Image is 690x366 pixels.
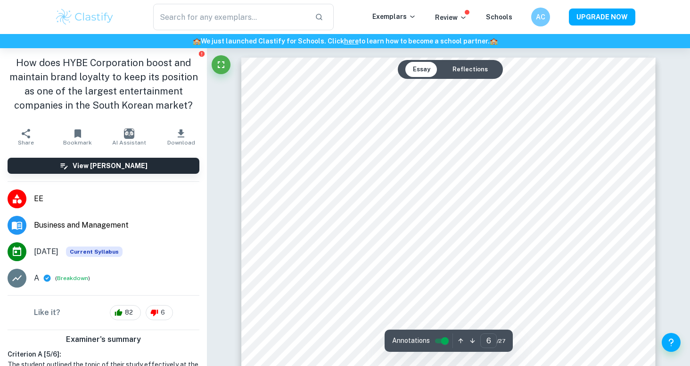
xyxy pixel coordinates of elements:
span: ( ) [55,274,90,283]
h6: View [PERSON_NAME] [73,161,148,171]
button: Bookmark [52,124,104,150]
img: Clastify logo [55,8,115,26]
input: Search for any exemplars... [153,4,307,30]
h6: AC [535,12,546,22]
a: Schools [486,13,512,21]
span: / 27 [497,337,505,345]
button: Report issue [198,50,205,57]
button: Download [155,124,207,150]
h1: How does HYBE Corporation boost and maintain brand loyalty to keep its position as one of the lar... [8,56,199,112]
span: 82 [120,308,138,317]
span: 6 [156,308,170,317]
span: 🏫 [490,37,498,45]
button: Reflections [445,62,495,77]
p: A [34,272,39,284]
div: 82 [110,305,141,320]
p: Exemplars [372,11,416,22]
div: 6 [146,305,173,320]
button: AC [531,8,550,26]
button: Fullscreen [212,55,230,74]
button: UPGRADE NOW [569,9,635,26]
span: Download [167,139,195,146]
h6: We just launched Clastify for Schools. Click to learn how to become a school partner. [2,36,688,46]
h6: Examiner's summary [4,334,203,345]
span: EE [34,193,199,204]
span: Business and Management [34,220,199,231]
button: Essay [405,62,438,77]
button: Help and Feedback [662,333,681,352]
span: 🏫 [193,37,201,45]
img: AI Assistant [124,128,134,139]
p: Review [435,12,467,23]
span: Bookmark [63,139,92,146]
span: Annotations [392,336,430,346]
button: View [PERSON_NAME] [8,158,199,174]
span: Share [18,139,34,146]
button: Breakdown [57,274,88,282]
button: AI Assistant [104,124,156,150]
div: This exemplar is based on the current syllabus. Feel free to refer to it for inspiration/ideas wh... [66,247,123,257]
a: here [344,37,359,45]
span: [DATE] [34,246,58,257]
h6: Like it? [34,307,60,318]
span: Current Syllabus [66,247,123,257]
span: AI Assistant [112,139,146,146]
h6: Criterion A [ 5 / 6 ]: [8,349,199,359]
